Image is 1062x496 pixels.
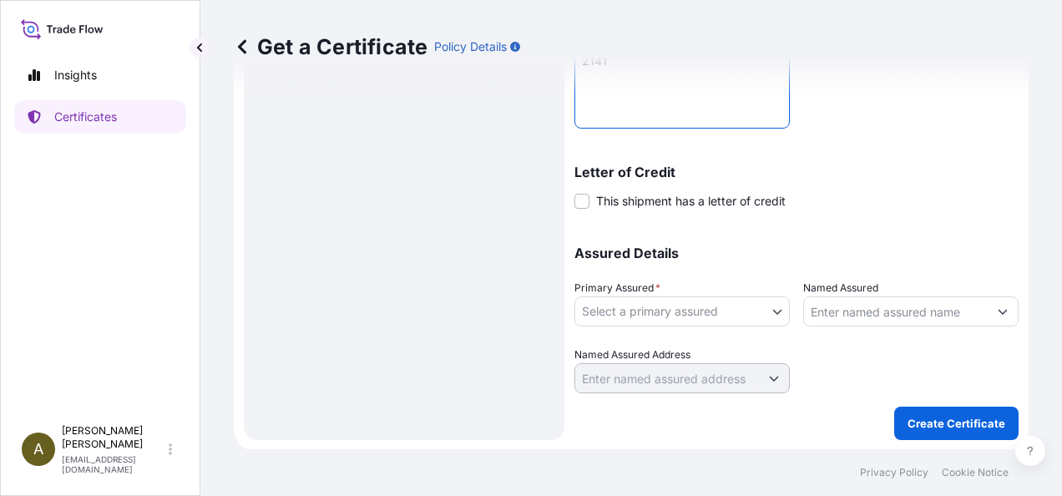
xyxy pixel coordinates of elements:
[14,100,186,134] a: Certificates
[234,33,427,60] p: Get a Certificate
[804,296,988,326] input: Assured Name
[942,466,1009,479] a: Cookie Notice
[988,296,1018,326] button: Show suggestions
[759,363,789,393] button: Show suggestions
[596,193,786,210] span: This shipment has a letter of credit
[894,407,1019,440] button: Create Certificate
[575,363,759,393] input: Named Assured Address
[62,424,165,451] p: [PERSON_NAME] [PERSON_NAME]
[54,67,97,84] p: Insights
[434,38,507,55] p: Policy Details
[574,165,1019,179] p: Letter of Credit
[33,441,43,458] span: A
[803,280,878,296] label: Named Assured
[860,466,928,479] a: Privacy Policy
[54,109,117,125] p: Certificates
[574,246,1019,260] p: Assured Details
[582,303,718,320] span: Select a primary assured
[62,454,165,474] p: [EMAIL_ADDRESS][DOMAIN_NAME]
[14,58,186,92] a: Insights
[574,280,660,296] span: Primary Assured
[574,347,690,363] label: Named Assured Address
[908,415,1005,432] p: Create Certificate
[574,296,790,326] button: Select a primary assured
